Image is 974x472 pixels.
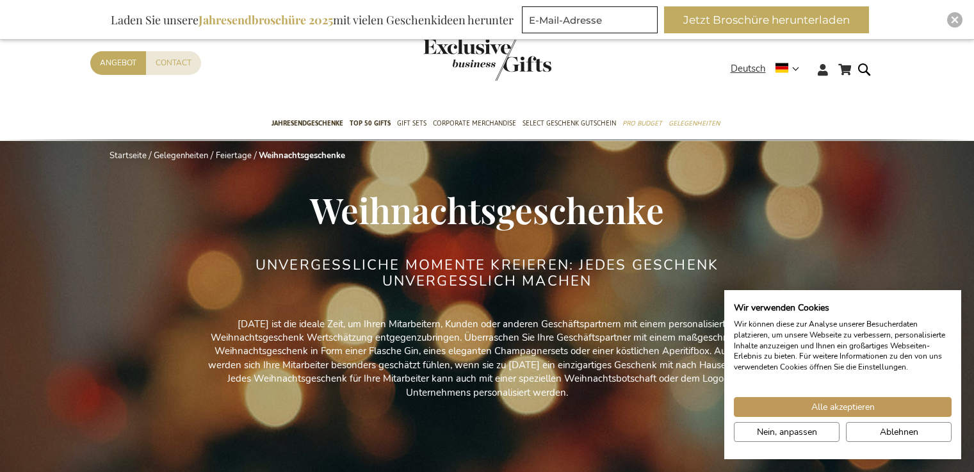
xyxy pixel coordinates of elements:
[951,16,959,24] img: Close
[734,302,952,314] h2: Wir verwenden Cookies
[433,108,516,140] a: Corporate Merchandise
[397,117,426,130] span: Gift Sets
[734,319,952,373] p: Wir können diese zur Analyse unserer Besucherdaten platzieren, um unsere Webseite zu verbessern, ...
[522,6,658,33] input: E-Mail-Adresse
[423,38,551,81] img: Exclusive Business gifts logo
[622,108,662,140] a: Pro Budget
[423,38,487,81] a: store logo
[669,108,720,140] a: Gelegenheiten
[523,108,616,140] a: Select Geschenk Gutschein
[259,150,345,161] strong: Weihnachtsgeschenke
[734,422,840,442] button: cookie Einstellungen anpassen
[199,12,333,28] b: Jahresendbroschüre 2025
[146,51,201,75] a: Contact
[199,318,775,400] p: [DATE] ist die ideale Zeit, um Ihren Mitarbeitern, Kunden oder anderen Geschäftspartnern mit eine...
[397,108,426,140] a: Gift Sets
[757,425,817,439] span: Nein, anpassen
[105,6,519,33] div: Laden Sie unsere mit vielen Geschenkideen herunter
[247,257,727,288] h2: UNVERGESSLICHE MOMENTE KREIEREN: JEDES GESCHENK UNVERGESSLICH MACHEN
[669,117,720,130] span: Gelegenheiten
[522,6,662,37] form: marketing offers and promotions
[731,61,766,76] span: Deutsch
[154,150,208,161] a: Gelegenheiten
[880,425,918,439] span: Ablehnen
[947,12,962,28] div: Close
[272,108,343,140] a: Jahresendgeschenke
[664,6,869,33] button: Jetzt Broschüre herunterladen
[90,51,146,75] a: Angebot
[350,108,391,140] a: TOP 50 Gifts
[846,422,952,442] button: Alle verweigern cookies
[216,150,252,161] a: Feiertage
[433,117,516,130] span: Corporate Merchandise
[350,117,391,130] span: TOP 50 Gifts
[811,400,875,414] span: Alle akzeptieren
[272,117,343,130] span: Jahresendgeschenke
[734,397,952,417] button: Akzeptieren Sie alle cookies
[310,186,664,233] span: Weihnachtsgeschenke
[110,150,147,161] a: Startseite
[523,117,616,130] span: Select Geschenk Gutschein
[622,117,662,130] span: Pro Budget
